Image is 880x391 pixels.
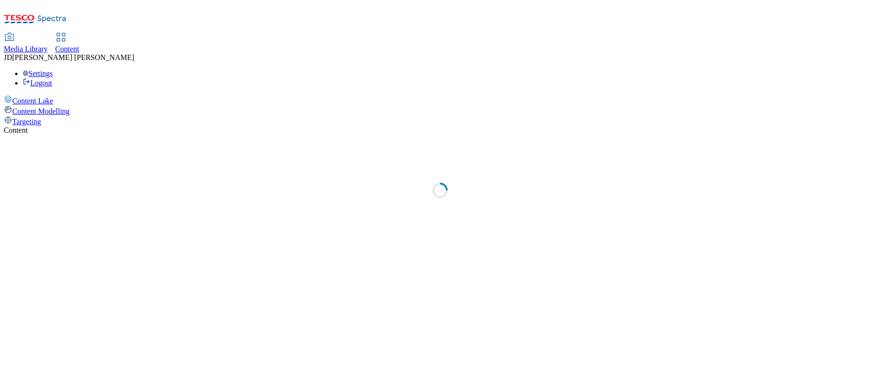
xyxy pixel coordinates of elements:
span: Media Library [4,45,48,53]
div: Content [4,126,876,135]
span: [PERSON_NAME] [PERSON_NAME] [12,53,134,61]
span: Content Modelling [12,107,69,115]
span: Targeting [12,118,41,126]
a: Settings [23,69,53,77]
a: Media Library [4,34,48,53]
a: Content Lake [4,95,876,105]
a: Targeting [4,116,876,126]
span: Content Lake [12,97,53,105]
a: Content [55,34,79,53]
span: JD [4,53,12,61]
a: Content Modelling [4,105,876,116]
span: Content [55,45,79,53]
a: Logout [23,79,52,87]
